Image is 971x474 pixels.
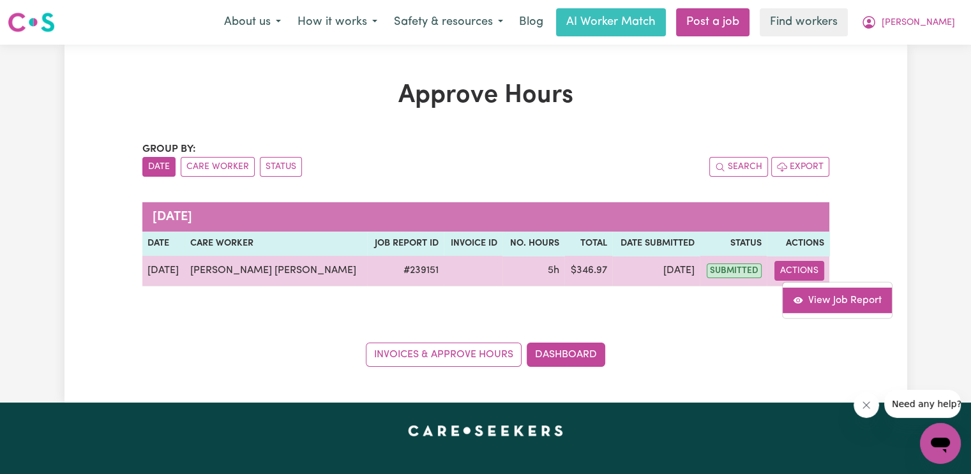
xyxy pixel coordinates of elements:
[142,157,176,177] button: sort invoices by date
[783,287,892,313] a: View job report 239151
[527,343,605,367] a: Dashboard
[142,80,829,111] h1: Approve Hours
[185,232,368,256] th: Care worker
[556,8,666,36] a: AI Worker Match
[884,390,961,418] iframe: Message from company
[502,232,564,256] th: No. Hours
[760,8,848,36] a: Find workers
[408,426,563,436] a: Careseekers home page
[920,423,961,464] iframe: Button to launch messaging window
[707,263,762,278] span: submitted
[8,8,55,37] a: Careseekers logo
[676,8,749,36] a: Post a job
[564,256,613,286] td: $ 346.97
[709,157,768,177] button: Search
[8,11,55,34] img: Careseekers logo
[700,232,767,256] th: Status
[771,157,829,177] button: Export
[181,157,255,177] button: sort invoices by care worker
[216,9,289,36] button: About us
[853,9,963,36] button: My Account
[548,265,559,276] span: 5 hours
[185,256,368,286] td: [PERSON_NAME] [PERSON_NAME]
[142,232,185,256] th: Date
[260,157,302,177] button: sort invoices by paid status
[854,392,879,418] iframe: Close message
[882,16,955,30] span: [PERSON_NAME]
[366,343,522,367] a: Invoices & Approve Hours
[782,281,892,318] div: Actions
[612,256,700,286] td: [DATE]
[142,202,829,232] caption: [DATE]
[142,144,196,154] span: Group by:
[142,256,185,286] td: [DATE]
[289,9,386,36] button: How it works
[8,9,77,19] span: Need any help?
[767,232,829,256] th: Actions
[774,261,824,281] button: Actions
[367,232,444,256] th: Job Report ID
[444,232,502,256] th: Invoice ID
[564,232,613,256] th: Total
[511,8,551,36] a: Blog
[367,256,444,286] td: # 239151
[612,232,700,256] th: Date Submitted
[386,9,511,36] button: Safety & resources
